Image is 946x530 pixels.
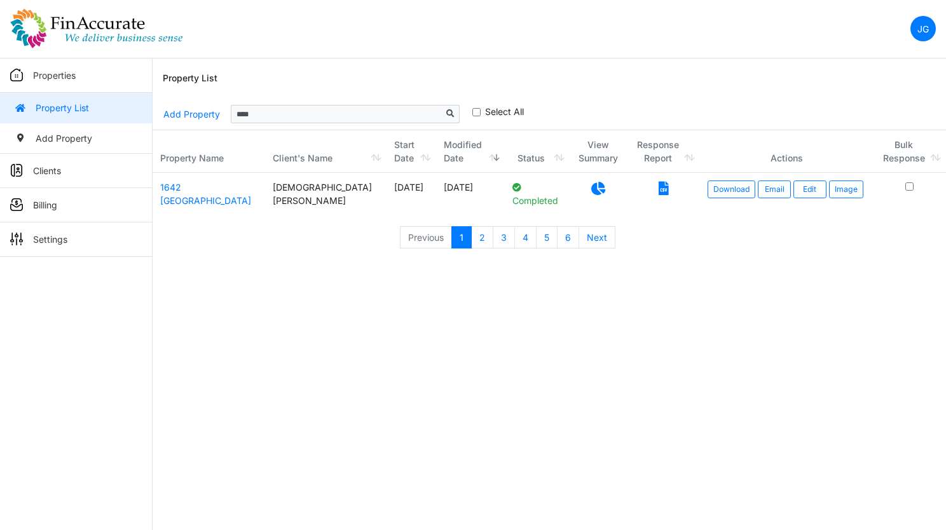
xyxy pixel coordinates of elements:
[579,226,615,249] a: Next
[758,180,791,198] button: Email
[505,130,570,173] th: Status: activate to sort column ascending
[160,182,251,206] a: 1642 [GEOGRAPHIC_DATA]
[451,226,472,249] a: 1
[917,22,929,36] p: JG
[627,130,700,173] th: Response Report: activate to sort column ascending
[471,226,493,249] a: 2
[514,226,537,249] a: 4
[387,173,436,225] td: [DATE]
[163,103,221,125] a: Add Property
[485,105,524,118] label: Select All
[829,180,863,198] button: Image
[512,180,562,207] p: Completed
[10,69,23,81] img: sidemenu_properties.png
[163,73,217,84] h6: Property List
[793,180,826,198] a: Edit
[265,173,387,225] td: [DEMOGRAPHIC_DATA][PERSON_NAME]
[33,233,67,246] p: Settings
[387,130,436,173] th: Start Date: activate to sort column ascending
[153,130,265,173] th: Property Name: activate to sort column ascending
[700,130,873,173] th: Actions
[33,69,76,82] p: Properties
[570,130,627,173] th: View Summary
[265,130,387,173] th: Client's Name: activate to sort column ascending
[493,226,515,249] a: 3
[10,164,23,177] img: sidemenu_client.png
[10,8,183,49] img: spp logo
[10,198,23,211] img: sidemenu_billing.png
[436,173,505,225] td: [DATE]
[33,198,57,212] p: Billing
[436,130,505,173] th: Modified Date: activate to sort column ascending
[231,105,442,123] input: Sizing example input
[557,226,579,249] a: 6
[536,226,558,249] a: 5
[10,233,23,245] img: sidemenu_settings.png
[874,130,946,173] th: Bulk Response: activate to sort column ascending
[33,164,61,177] p: Clients
[708,180,755,198] a: Download
[910,16,936,41] a: JG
